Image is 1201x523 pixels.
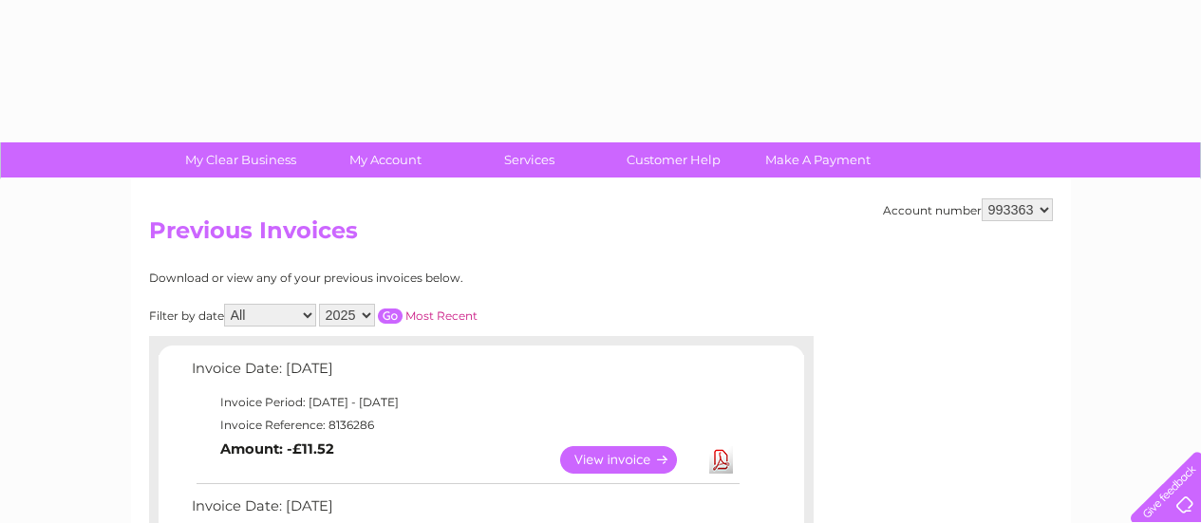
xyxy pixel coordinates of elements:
[187,356,742,391] td: Invoice Date: [DATE]
[883,198,1053,221] div: Account number
[162,142,319,177] a: My Clear Business
[187,414,742,437] td: Invoice Reference: 8136286
[405,308,478,323] a: Most Recent
[187,391,742,414] td: Invoice Period: [DATE] - [DATE]
[451,142,608,177] a: Services
[740,142,896,177] a: Make A Payment
[149,304,647,327] div: Filter by date
[307,142,463,177] a: My Account
[149,217,1053,253] h2: Previous Invoices
[220,440,334,458] b: Amount: -£11.52
[149,271,647,285] div: Download or view any of your previous invoices below.
[560,446,700,474] a: View
[709,446,733,474] a: Download
[595,142,752,177] a: Customer Help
